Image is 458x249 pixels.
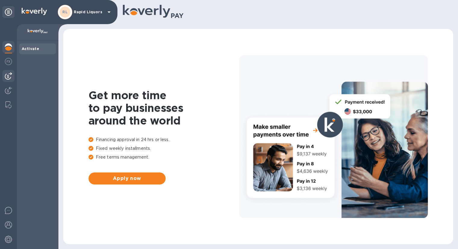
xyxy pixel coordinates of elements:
img: Logo [22,8,47,15]
b: Activate [22,46,39,51]
p: Rapid Liquors [74,10,104,14]
h1: Get more time to pay businesses around the world [89,89,239,127]
button: Apply now [89,172,166,184]
div: Unpin categories [2,6,14,18]
p: Fixed weekly installments. [89,145,239,152]
p: Free terms management. [89,154,239,160]
b: RL [62,10,68,14]
p: Financing approval in 24 hrs or less. [89,137,239,143]
span: Apply now [93,175,161,182]
img: Foreign exchange [5,58,12,65]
